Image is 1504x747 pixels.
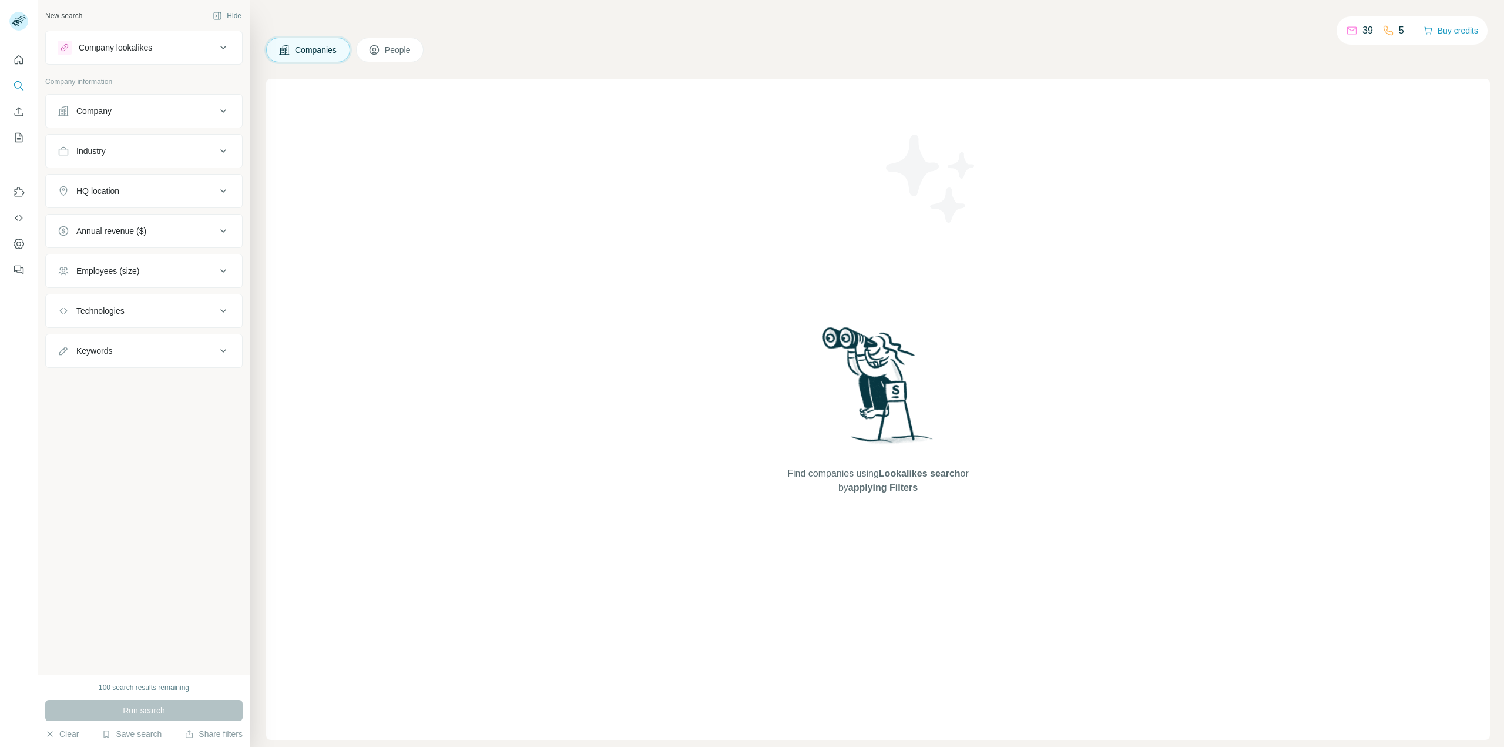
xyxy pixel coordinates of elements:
[184,728,243,740] button: Share filters
[1399,24,1404,38] p: 5
[385,44,412,56] span: People
[9,233,28,254] button: Dashboard
[45,76,243,87] p: Company information
[76,145,106,157] div: Industry
[9,207,28,229] button: Use Surfe API
[99,682,189,693] div: 100 search results remaining
[817,324,939,455] img: Surfe Illustration - Woman searching with binoculars
[45,11,82,21] div: New search
[102,728,162,740] button: Save search
[79,42,152,53] div: Company lookalikes
[46,137,242,165] button: Industry
[46,257,242,285] button: Employees (size)
[9,127,28,148] button: My lists
[295,44,338,56] span: Companies
[76,265,139,277] div: Employees (size)
[9,49,28,71] button: Quick start
[46,34,242,62] button: Company lookalikes
[266,14,1490,31] h4: Search
[46,97,242,125] button: Company
[1424,22,1478,39] button: Buy credits
[1362,24,1373,38] p: 39
[76,305,125,317] div: Technologies
[878,126,984,232] img: Surfe Illustration - Stars
[76,105,112,117] div: Company
[204,7,250,25] button: Hide
[848,483,918,493] span: applying Filters
[879,468,961,478] span: Lookalikes search
[76,345,112,357] div: Keywords
[76,185,119,197] div: HQ location
[46,177,242,205] button: HQ location
[76,225,146,237] div: Annual revenue ($)
[45,728,79,740] button: Clear
[46,337,242,365] button: Keywords
[9,182,28,203] button: Use Surfe on LinkedIn
[46,297,242,325] button: Technologies
[9,75,28,96] button: Search
[784,467,972,495] span: Find companies using or by
[46,217,242,245] button: Annual revenue ($)
[9,101,28,122] button: Enrich CSV
[9,259,28,280] button: Feedback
